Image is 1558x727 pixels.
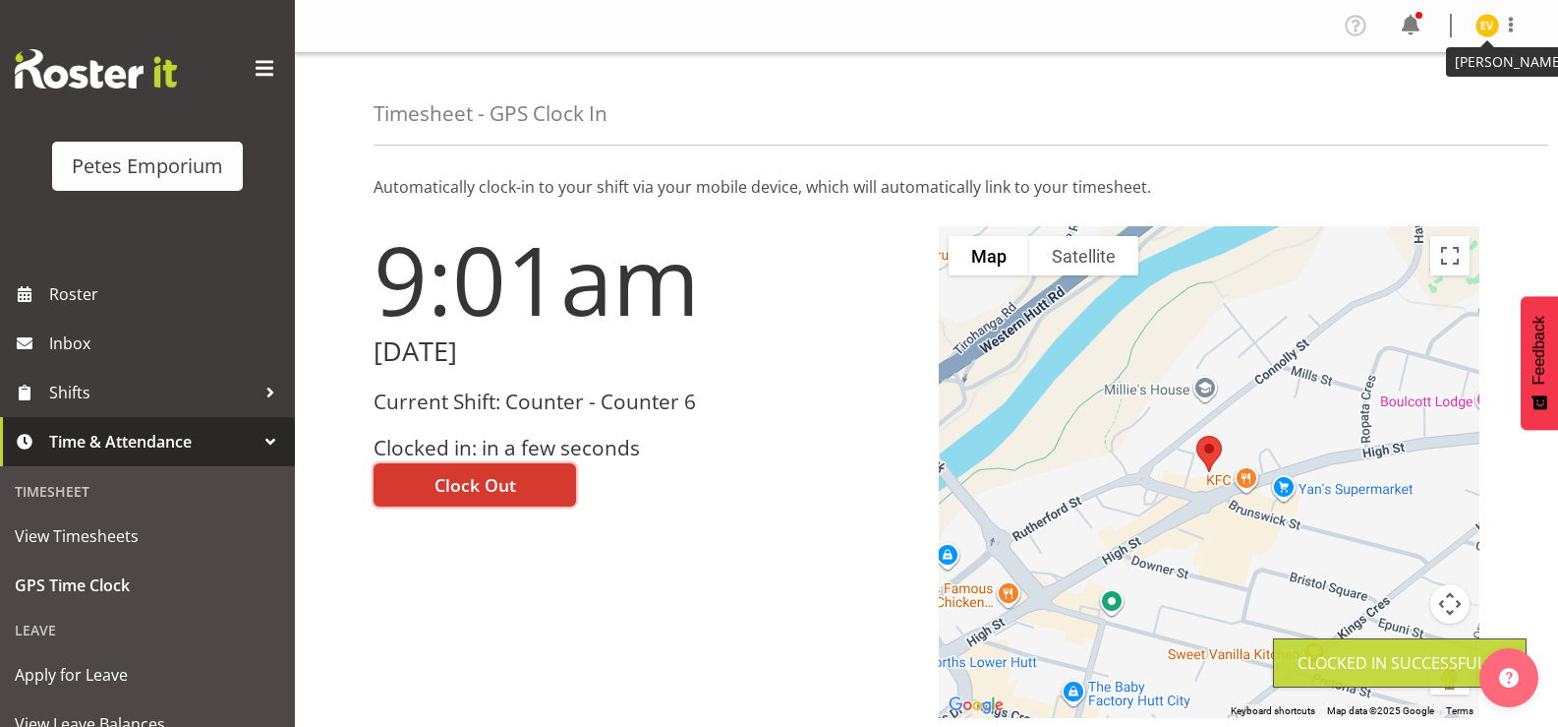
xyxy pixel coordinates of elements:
[949,236,1029,275] button: Show street map
[1430,236,1470,275] button: Toggle fullscreen view
[1298,651,1502,675] div: Clocked in Successfully
[1029,236,1138,275] button: Show satellite imagery
[374,437,915,459] h3: Clocked in: in a few seconds
[1521,296,1558,430] button: Feedback - Show survey
[1530,316,1548,385] span: Feedback
[1231,704,1315,718] button: Keyboard shortcuts
[1475,14,1499,37] img: eva-vailini10223.jpg
[15,571,280,600] span: GPS Time Clock
[374,463,576,507] button: Clock Out
[374,102,607,125] h4: Timesheet - GPS Clock In
[15,660,280,690] span: Apply for Leave
[5,610,290,650] div: Leave
[374,391,915,413] h3: Current Shift: Counter - Counter 6
[72,151,223,181] div: Petes Emporium
[49,329,285,358] span: Inbox
[944,693,1009,718] a: Open this area in Google Maps (opens a new window)
[15,49,177,89] img: Rosterit website logo
[49,378,256,407] span: Shifts
[1327,705,1434,716] span: Map data ©2025 Google
[1499,668,1519,688] img: help-xxl-2.png
[374,226,915,333] h1: 9:01am
[49,279,285,309] span: Roster
[944,693,1009,718] img: Google
[5,561,290,610] a: GPS Time Clock
[5,471,290,512] div: Timesheet
[434,472,516,498] span: Clock Out
[374,175,1479,199] p: Automatically clock-in to your shift via your mobile device, which will automatically link to you...
[1430,584,1470,624] button: Map camera controls
[5,650,290,699] a: Apply for Leave
[1446,705,1473,716] a: Terms (opens in new tab)
[49,427,256,456] span: Time & Attendance
[15,521,280,551] span: View Timesheets
[374,336,915,367] h2: [DATE]
[5,512,290,561] a: View Timesheets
